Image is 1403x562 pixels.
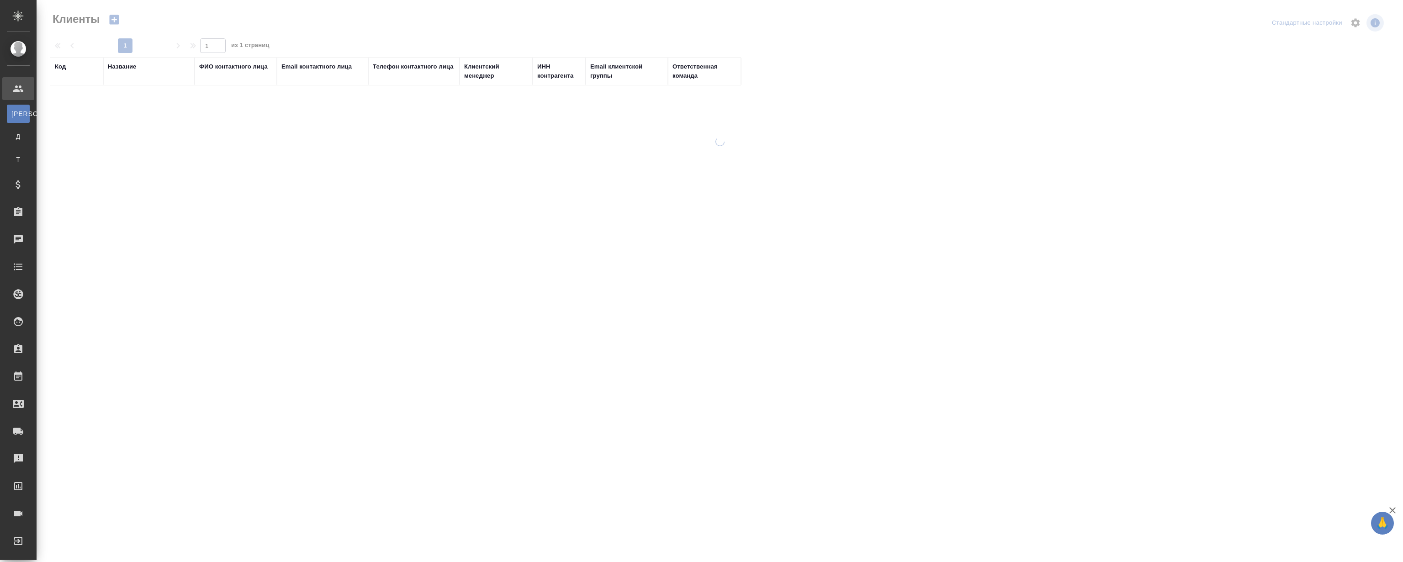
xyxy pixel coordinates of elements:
[1371,512,1394,535] button: 🙏
[11,132,25,141] span: Д
[1375,514,1390,533] span: 🙏
[373,62,454,71] div: Телефон контактного лица
[281,62,352,71] div: Email контактного лица
[464,62,528,80] div: Клиентский менеджер
[7,150,30,169] a: Т
[11,109,25,118] span: [PERSON_NAME]
[55,62,66,71] div: Код
[537,62,581,80] div: ИНН контрагента
[11,155,25,164] span: Т
[199,62,268,71] div: ФИО контактного лица
[590,62,663,80] div: Email клиентской группы
[7,127,30,146] a: Д
[672,62,736,80] div: Ответственная команда
[7,105,30,123] a: [PERSON_NAME]
[108,62,136,71] div: Название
